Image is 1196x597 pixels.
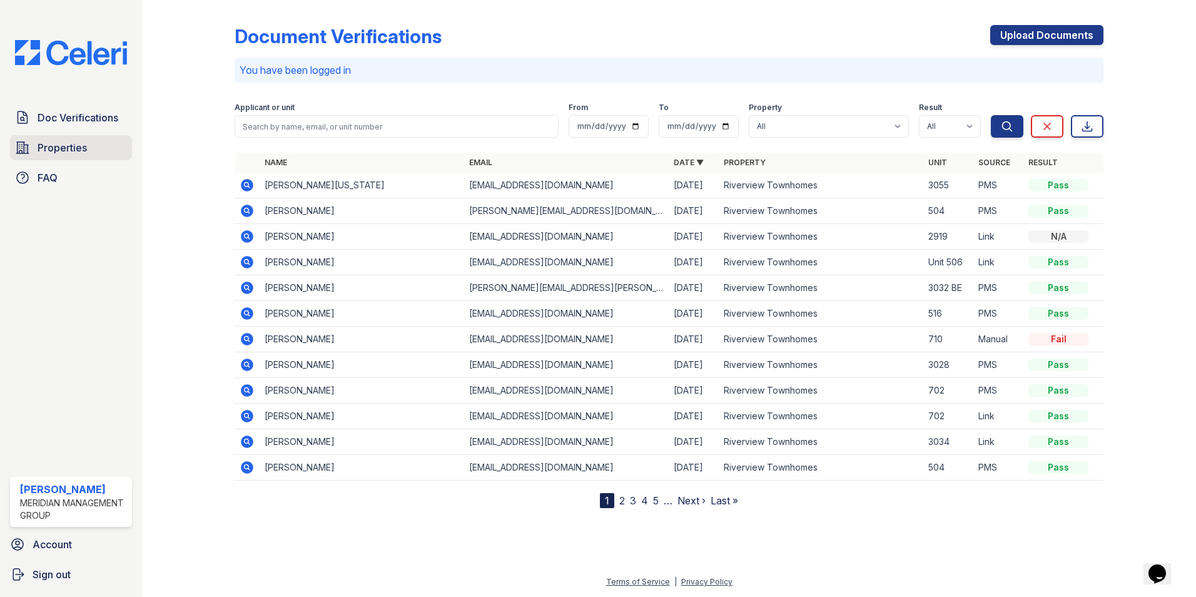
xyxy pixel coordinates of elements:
[630,494,636,507] a: 3
[923,224,973,250] td: 2919
[719,455,923,481] td: Riverview Townhomes
[681,577,732,586] a: Privacy Policy
[260,352,464,378] td: [PERSON_NAME]
[711,494,738,507] a: Last »
[464,327,669,352] td: [EMAIL_ADDRESS][DOMAIN_NAME]
[1028,230,1088,243] div: N/A
[569,103,588,113] label: From
[1143,547,1183,584] iframe: chat widget
[923,404,973,429] td: 702
[260,404,464,429] td: [PERSON_NAME]
[464,378,669,404] td: [EMAIL_ADDRESS][DOMAIN_NAME]
[260,275,464,301] td: [PERSON_NAME]
[464,429,669,455] td: [EMAIL_ADDRESS][DOMAIN_NAME]
[669,327,719,352] td: [DATE]
[669,301,719,327] td: [DATE]
[923,455,973,481] td: 504
[923,429,973,455] td: 3034
[973,198,1023,224] td: PMS
[5,40,137,65] img: CE_Logo_Blue-a8612792a0a2168367f1c8372b55b34899dd931a85d93a1a3d3e32e68fde9ad4.png
[669,224,719,250] td: [DATE]
[973,301,1023,327] td: PMS
[923,198,973,224] td: 504
[719,198,923,224] td: Riverview Townhomes
[260,173,464,198] td: [PERSON_NAME][US_STATE]
[10,105,132,130] a: Doc Verifications
[719,378,923,404] td: Riverview Townhomes
[919,103,942,113] label: Result
[606,577,670,586] a: Terms of Service
[749,103,782,113] label: Property
[240,63,1098,78] p: You have been logged in
[719,352,923,378] td: Riverview Townhomes
[1028,384,1088,397] div: Pass
[973,224,1023,250] td: Link
[973,275,1023,301] td: PMS
[1028,307,1088,320] div: Pass
[923,173,973,198] td: 3055
[1028,333,1088,345] div: Fail
[464,352,669,378] td: [EMAIL_ADDRESS][DOMAIN_NAME]
[235,25,442,48] div: Document Verifications
[1028,359,1088,371] div: Pass
[973,352,1023,378] td: PMS
[719,327,923,352] td: Riverview Townhomes
[464,301,669,327] td: [EMAIL_ADDRESS][DOMAIN_NAME]
[928,158,947,167] a: Unit
[469,158,492,167] a: Email
[973,173,1023,198] td: PMS
[719,429,923,455] td: Riverview Townhomes
[33,567,71,582] span: Sign out
[33,537,72,552] span: Account
[260,224,464,250] td: [PERSON_NAME]
[669,404,719,429] td: [DATE]
[464,404,669,429] td: [EMAIL_ADDRESS][DOMAIN_NAME]
[669,198,719,224] td: [DATE]
[235,103,295,113] label: Applicant or unit
[1028,158,1058,167] a: Result
[669,429,719,455] td: [DATE]
[973,429,1023,455] td: Link
[653,494,659,507] a: 5
[265,158,287,167] a: Name
[719,250,923,275] td: Riverview Townhomes
[923,301,973,327] td: 516
[923,378,973,404] td: 702
[923,250,973,275] td: Unit 506
[719,301,923,327] td: Riverview Townhomes
[5,562,137,587] a: Sign out
[260,250,464,275] td: [PERSON_NAME]
[978,158,1010,167] a: Source
[641,494,648,507] a: 4
[260,429,464,455] td: [PERSON_NAME]
[600,493,614,508] div: 1
[1028,256,1088,268] div: Pass
[669,275,719,301] td: [DATE]
[719,404,923,429] td: Riverview Townhomes
[10,135,132,160] a: Properties
[669,378,719,404] td: [DATE]
[260,301,464,327] td: [PERSON_NAME]
[1028,461,1088,474] div: Pass
[659,103,669,113] label: To
[669,352,719,378] td: [DATE]
[619,494,625,507] a: 2
[10,165,132,190] a: FAQ
[1028,179,1088,191] div: Pass
[990,25,1103,45] a: Upload Documents
[260,198,464,224] td: [PERSON_NAME]
[20,497,127,522] div: Meridian Management Group
[674,158,704,167] a: Date ▼
[464,455,669,481] td: [EMAIL_ADDRESS][DOMAIN_NAME]
[464,275,669,301] td: [PERSON_NAME][EMAIL_ADDRESS][PERSON_NAME][DOMAIN_NAME]
[973,378,1023,404] td: PMS
[669,455,719,481] td: [DATE]
[973,250,1023,275] td: Link
[719,275,923,301] td: Riverview Townhomes
[235,115,559,138] input: Search by name, email, or unit number
[719,173,923,198] td: Riverview Townhomes
[260,455,464,481] td: [PERSON_NAME]
[5,532,137,557] a: Account
[923,327,973,352] td: 710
